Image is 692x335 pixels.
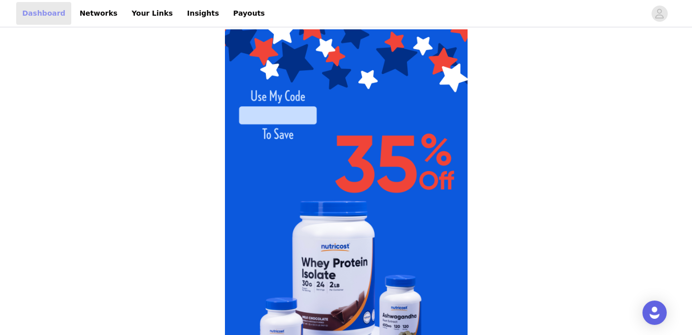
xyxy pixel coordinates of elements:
[642,301,667,325] div: Open Intercom Messenger
[73,2,123,25] a: Networks
[181,2,225,25] a: Insights
[227,2,271,25] a: Payouts
[125,2,179,25] a: Your Links
[655,6,664,22] div: avatar
[16,2,71,25] a: Dashboard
